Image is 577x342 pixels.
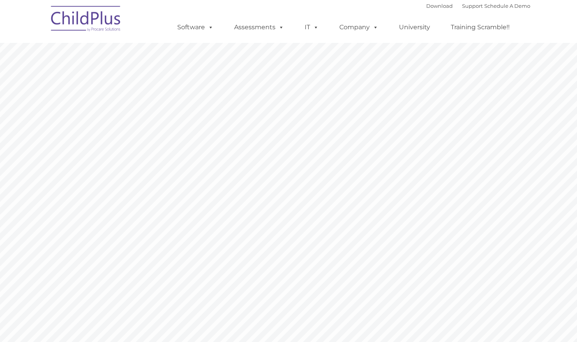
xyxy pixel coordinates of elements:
a: Assessments [226,19,292,35]
a: Get Started [319,262,377,278]
img: ChildPlus by Procare Solutions [47,0,125,39]
a: IT [297,19,326,35]
a: University [391,19,438,35]
a: Training Scramble!! [443,19,517,35]
a: Software [169,19,221,35]
a: Download [426,3,453,9]
rs-layer: ChildPlus is an all-in-one software solution for Head Start, EHS, Migrant, State Pre-K, or other ... [319,172,513,254]
a: Company [332,19,386,35]
a: Schedule A Demo [484,3,530,9]
font: | [426,3,530,9]
a: Support [462,3,483,9]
